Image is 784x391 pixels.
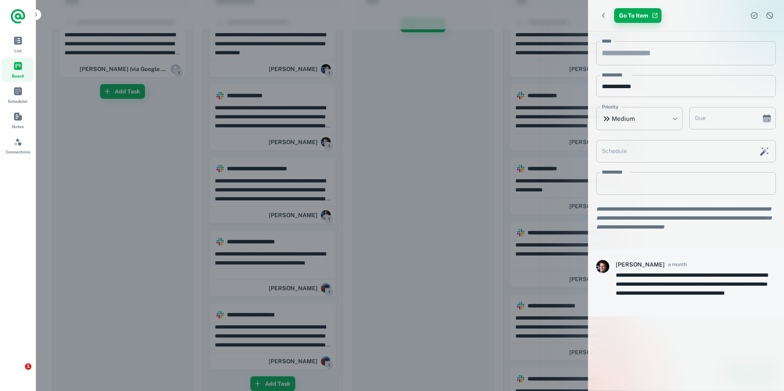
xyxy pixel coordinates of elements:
a: Board [2,58,34,82]
button: Back [596,8,611,23]
img: 7729012468373_eebf95000e65369c40f7_72.jpg [596,260,609,273]
span: List [14,47,22,54]
h6: [PERSON_NAME] [616,260,665,269]
a: Notes [2,109,34,132]
span: Scheduler [8,98,28,104]
span: 1 [25,363,31,370]
span: a month [668,261,687,268]
span: Notes [12,123,24,130]
div: scrollable content [588,31,784,391]
button: Complete task [748,9,760,22]
span: Board [12,73,24,79]
span: Connections [6,149,30,155]
button: Dismiss task [764,9,776,22]
a: Go To Item [614,8,661,23]
a: Scheduler [2,83,34,107]
a: List [2,33,34,56]
button: Choose date [759,110,775,127]
a: Connections [2,134,34,158]
div: Medium [596,107,683,130]
label: Priority [602,103,619,111]
button: Schedule this task with AI [757,144,771,158]
iframe: Intercom live chat [8,363,28,383]
a: Logo [10,8,26,24]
